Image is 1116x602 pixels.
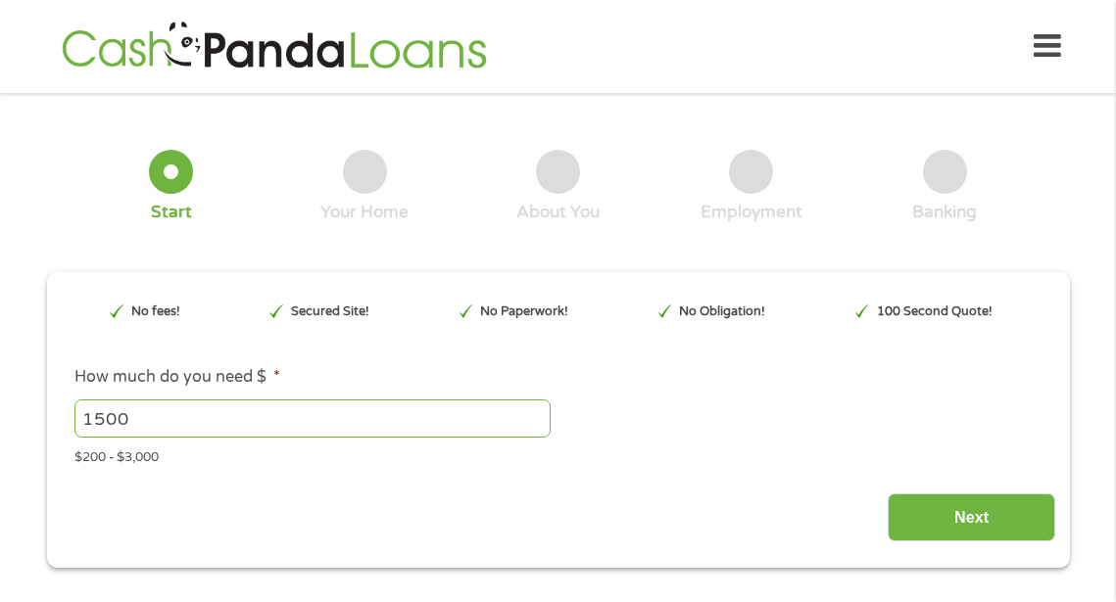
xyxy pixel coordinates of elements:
[912,202,977,223] div: Banking
[679,302,765,321] p: No Obligation!
[701,202,802,223] div: Employment
[291,302,369,321] p: Secured Site!
[320,202,409,223] div: Your Home
[74,367,280,388] label: How much do you need $
[480,302,568,321] p: No Paperwork!
[131,302,180,321] p: No fees!
[56,19,493,74] img: GetLoanNow Logo
[888,493,1055,541] input: Next
[74,440,1041,467] div: $200 - $3,000
[516,202,600,223] div: About You
[151,202,192,223] div: Start
[877,302,993,321] p: 100 Second Quote!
